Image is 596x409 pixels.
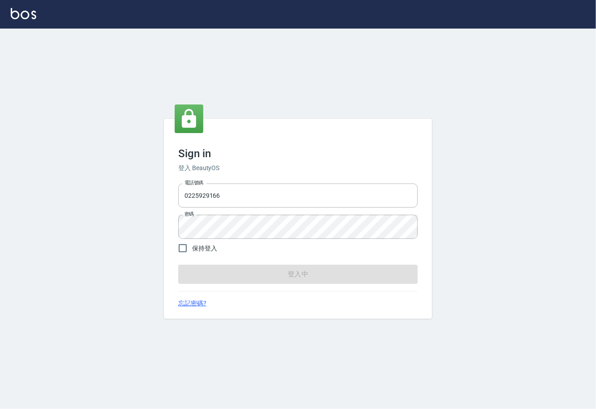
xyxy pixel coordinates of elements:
[178,147,418,160] h3: Sign in
[192,244,217,253] span: 保持登入
[185,211,194,217] label: 密碼
[11,8,36,19] img: Logo
[185,179,203,186] label: 電話號碼
[178,163,418,173] h6: 登入 BeautyOS
[178,299,206,308] a: 忘記密碼?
